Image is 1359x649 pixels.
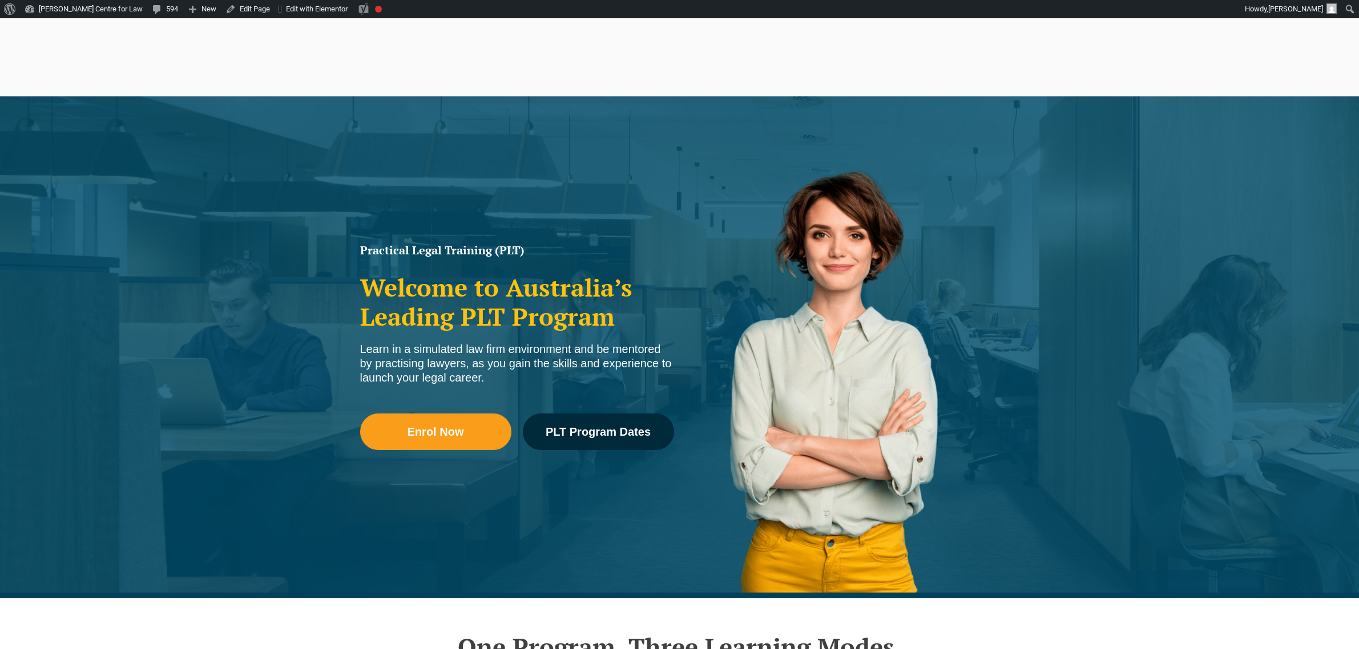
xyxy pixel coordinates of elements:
[546,426,651,437] span: PLT Program Dates
[360,245,674,256] h1: Practical Legal Training (PLT)
[360,273,674,331] h2: Welcome to Australia’s Leading PLT Program
[1268,5,1323,13] span: [PERSON_NAME]
[408,426,464,437] span: Enrol Now
[360,342,674,385] div: Learn in a simulated law firm environment and be mentored by practising lawyers, as you gain the ...
[360,413,511,450] a: Enrol Now
[286,5,348,13] span: Edit with Elementor
[375,6,382,13] div: Focus keyphrase not set
[523,413,674,450] a: PLT Program Dates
